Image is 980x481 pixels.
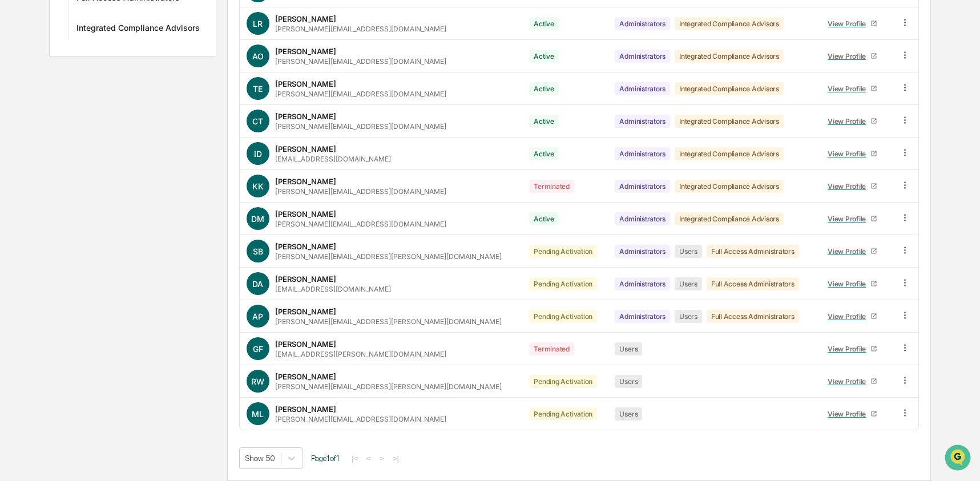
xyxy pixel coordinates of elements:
[275,57,446,66] div: [PERSON_NAME][EMAIL_ADDRESS][DOMAIN_NAME]
[39,87,187,99] div: Start new chat
[529,50,559,63] div: Active
[615,375,642,388] div: Users
[275,47,336,56] div: [PERSON_NAME]
[823,177,882,195] a: View Profile
[94,144,142,155] span: Attestations
[311,454,340,463] span: Page 1 of 1
[529,407,597,421] div: Pending Activation
[11,167,21,176] div: 🔎
[615,310,670,323] div: Administrators
[253,344,263,354] span: GF
[251,214,264,224] span: DM
[78,139,146,160] a: 🗄️Attestations
[529,212,559,225] div: Active
[823,145,882,163] a: View Profile
[11,87,32,108] img: 1746055101610-c473b297-6a78-478c-a979-82029cc54cd1
[828,182,870,191] div: View Profile
[529,375,597,388] div: Pending Activation
[828,149,870,158] div: View Profile
[23,144,74,155] span: Preclearance
[252,409,264,419] span: ML
[828,345,870,353] div: View Profile
[253,246,263,256] span: SB
[252,181,264,191] span: KK
[275,209,336,219] div: [PERSON_NAME]
[828,377,870,386] div: View Profile
[275,382,502,391] div: [PERSON_NAME][EMAIL_ADDRESS][PERSON_NAME][DOMAIN_NAME]
[823,275,882,293] a: View Profile
[275,14,336,23] div: [PERSON_NAME]
[828,52,870,60] div: View Profile
[615,50,670,63] div: Administrators
[828,410,870,418] div: View Profile
[348,454,361,463] button: |<
[7,161,76,181] a: 🔎Data Lookup
[275,112,336,121] div: [PERSON_NAME]
[675,82,784,95] div: Integrated Compliance Advisors
[675,277,702,290] div: Users
[275,187,446,196] div: [PERSON_NAME][EMAIL_ADDRESS][DOMAIN_NAME]
[823,47,882,65] a: View Profile
[275,155,391,163] div: [EMAIL_ADDRESS][DOMAIN_NAME]
[615,147,670,160] div: Administrators
[529,115,559,128] div: Active
[675,180,784,193] div: Integrated Compliance Advisors
[675,50,784,63] div: Integrated Compliance Advisors
[823,373,882,390] a: View Profile
[823,242,882,260] a: View Profile
[675,17,784,30] div: Integrated Compliance Advisors
[275,405,336,414] div: [PERSON_NAME]
[707,245,799,258] div: Full Access Administrators
[275,122,446,131] div: [PERSON_NAME][EMAIL_ADDRESS][DOMAIN_NAME]
[828,280,870,288] div: View Profile
[823,112,882,130] a: View Profile
[83,145,92,154] div: 🗄️
[615,17,670,30] div: Administrators
[252,312,263,321] span: AP
[194,91,208,104] button: Start new chat
[529,310,597,323] div: Pending Activation
[828,84,870,93] div: View Profile
[615,180,670,193] div: Administrators
[707,277,799,290] div: Full Access Administrators
[615,245,670,258] div: Administrators
[529,17,559,30] div: Active
[823,340,882,358] a: View Profile
[823,15,882,33] a: View Profile
[828,117,870,126] div: View Profile
[675,310,702,323] div: Users
[707,310,799,323] div: Full Access Administrators
[251,377,264,386] span: RW
[39,99,144,108] div: We're available if you need us!
[23,165,72,177] span: Data Lookup
[275,307,336,316] div: [PERSON_NAME]
[376,454,388,463] button: >
[943,443,974,474] iframe: Open customer support
[529,147,559,160] div: Active
[275,339,336,349] div: [PERSON_NAME]
[11,24,208,42] p: How can we help?
[275,415,446,423] div: [PERSON_NAME][EMAIL_ADDRESS][DOMAIN_NAME]
[275,274,336,284] div: [PERSON_NAME]
[114,193,138,202] span: Pylon
[529,277,597,290] div: Pending Activation
[252,116,263,126] span: CT
[11,145,21,154] div: 🖐️
[615,115,670,128] div: Administrators
[275,79,336,88] div: [PERSON_NAME]
[823,210,882,228] a: View Profile
[823,405,882,423] a: View Profile
[615,212,670,225] div: Administrators
[252,279,263,289] span: DA
[828,312,870,321] div: View Profile
[275,317,502,326] div: [PERSON_NAME][EMAIL_ADDRESS][PERSON_NAME][DOMAIN_NAME]
[828,19,870,28] div: View Profile
[275,144,336,153] div: [PERSON_NAME]
[615,277,670,290] div: Administrators
[529,245,597,258] div: Pending Activation
[823,80,882,98] a: View Profile
[275,242,336,251] div: [PERSON_NAME]
[275,372,336,381] div: [PERSON_NAME]
[275,350,446,358] div: [EMAIL_ADDRESS][PERSON_NAME][DOMAIN_NAME]
[275,177,336,186] div: [PERSON_NAME]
